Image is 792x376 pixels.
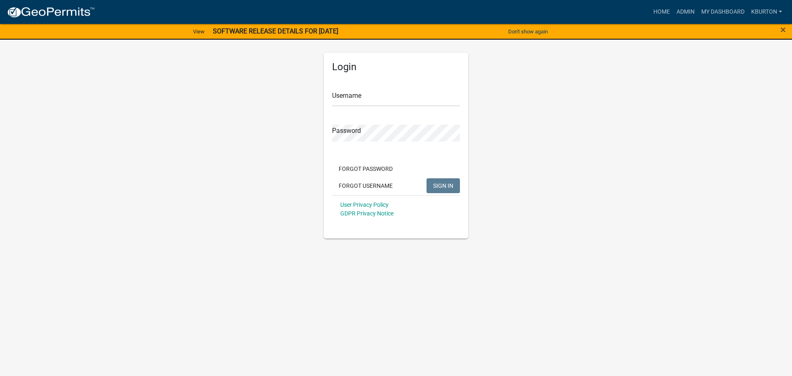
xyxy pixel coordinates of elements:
a: View [190,25,208,38]
button: SIGN IN [427,178,460,193]
a: GDPR Privacy Notice [340,210,394,217]
strong: SOFTWARE RELEASE DETAILS FOR [DATE] [213,27,338,35]
a: User Privacy Policy [340,201,389,208]
a: Home [650,4,673,20]
button: Forgot Password [332,161,399,176]
button: Don't show again [505,25,551,38]
h5: Login [332,61,460,73]
span: SIGN IN [433,182,453,189]
button: Forgot Username [332,178,399,193]
button: Close [780,25,786,35]
a: Admin [673,4,698,20]
span: × [780,24,786,35]
a: My Dashboard [698,4,748,20]
a: kburton [748,4,785,20]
